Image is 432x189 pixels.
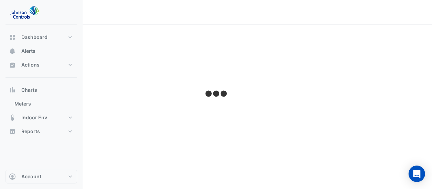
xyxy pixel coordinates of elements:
[21,48,35,54] span: Alerts
[6,30,77,44] button: Dashboard
[6,58,77,72] button: Actions
[6,97,77,111] button: Meters
[21,34,48,41] span: Dashboard
[6,44,77,58] button: Alerts
[21,114,47,121] span: Indoor Env
[9,114,16,121] app-icon: Indoor Env
[9,61,16,68] app-icon: Actions
[6,125,77,138] button: Reports
[21,61,40,68] span: Actions
[9,87,16,93] app-icon: Charts
[21,87,37,93] span: Charts
[9,128,16,135] app-icon: Reports
[9,34,16,41] app-icon: Dashboard
[6,83,77,97] button: Charts
[14,100,31,107] span: Meters
[8,6,39,19] img: Company Logo
[21,128,40,135] span: Reports
[409,166,425,182] div: Open Intercom Messenger
[21,173,41,180] span: Account
[9,48,16,54] app-icon: Alerts
[6,170,77,183] button: Account
[6,111,77,125] button: Indoor Env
